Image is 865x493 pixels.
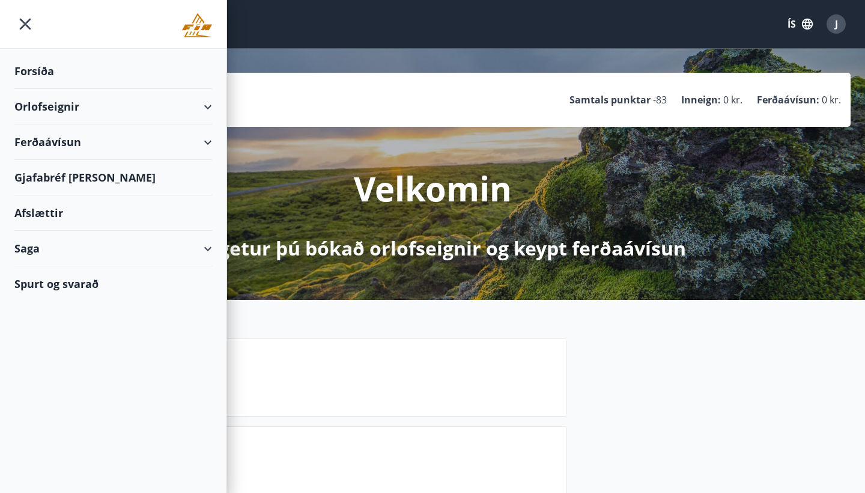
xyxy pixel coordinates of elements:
div: Afslættir [14,195,212,231]
p: Ferðaávísun : [757,93,819,106]
button: J [822,10,851,38]
div: Saga [14,231,212,266]
span: 0 kr. [822,93,841,106]
div: Orlofseignir [14,89,212,124]
img: union_logo [182,13,212,37]
p: Inneign : [681,93,721,106]
span: J [835,17,838,31]
p: Hér getur þú bókað orlofseignir og keypt ferðaávísun [179,235,686,262]
div: Gjafabréf [PERSON_NAME] [14,160,212,195]
div: Ferðaávísun [14,124,212,160]
p: Velkomin [354,165,512,211]
div: Forsíða [14,54,212,89]
span: -83 [653,93,667,106]
p: Samtals punktar [569,93,651,106]
p: Spurt og svarað [103,457,557,477]
p: Næstu helgi [103,369,557,390]
button: menu [14,13,36,35]
span: 0 kr. [723,93,742,106]
button: ÍS [781,13,819,35]
div: Spurt og svarað [14,266,212,301]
